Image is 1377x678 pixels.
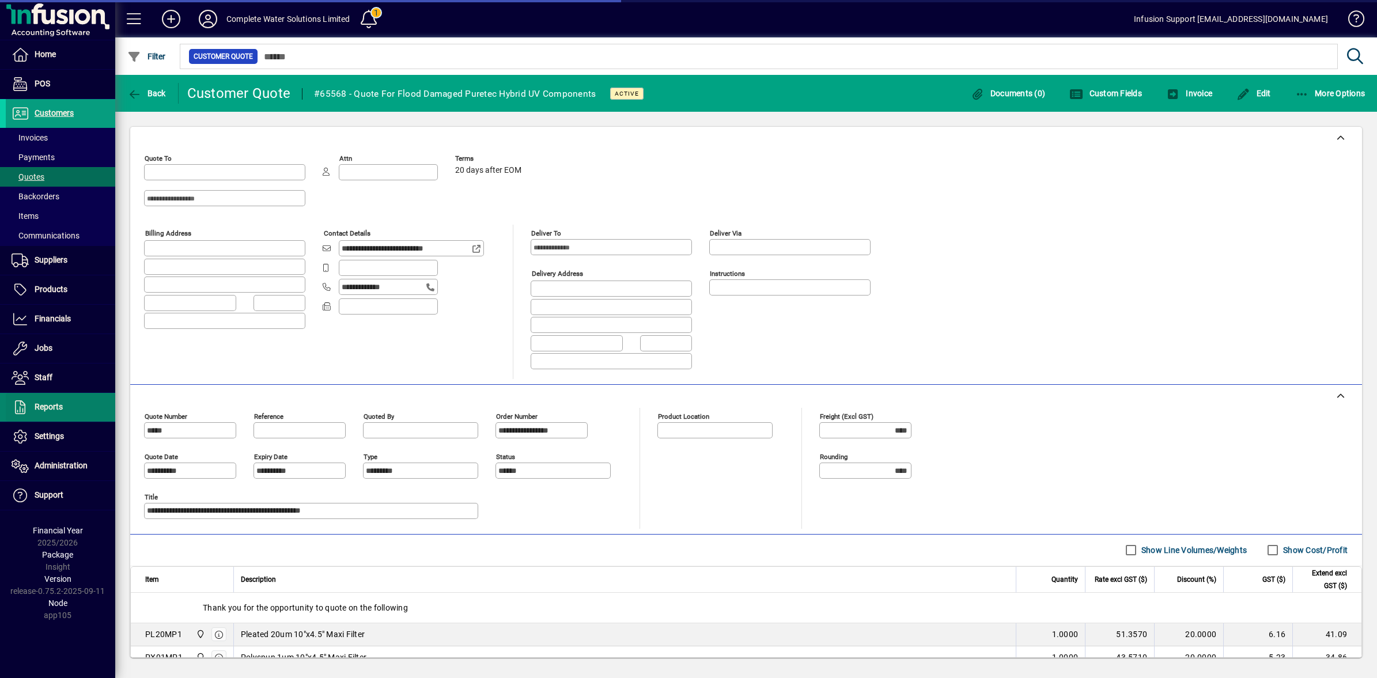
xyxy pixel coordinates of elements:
span: 1.0000 [1052,628,1079,640]
mat-label: Freight (excl GST) [820,412,873,420]
span: Jobs [35,343,52,353]
mat-label: Attn [339,154,352,162]
a: Invoices [6,128,115,147]
mat-label: Deliver via [710,229,742,237]
mat-label: Quoted by [364,412,394,420]
td: 34.86 [1292,646,1361,669]
a: Home [6,40,115,69]
div: #65568 - Quote For Flood Damaged Puretec Hybrid UV Components [314,85,596,103]
button: Custom Fields [1066,83,1145,104]
a: Jobs [6,334,115,363]
td: 5.23 [1223,646,1292,669]
mat-label: Instructions [710,270,745,278]
div: Customer Quote [187,84,291,103]
span: Description [241,573,276,586]
span: Staff [35,373,52,382]
span: Quantity [1051,573,1078,586]
span: Invoices [12,133,48,142]
span: Pleated 20um 10"x4.5" Maxi Filter [241,628,365,640]
span: Terms [455,155,524,162]
div: 43.5710 [1092,652,1147,663]
mat-label: Quote number [145,412,187,420]
span: Support [35,490,63,499]
span: Customer Quote [194,51,253,62]
span: Polyspun 1um 10"x4.5" Maxi Filter [241,652,366,663]
button: More Options [1292,83,1368,104]
span: Financial Year [33,526,83,535]
label: Show Line Volumes/Weights [1139,544,1247,556]
span: Version [44,574,71,584]
a: Knowledge Base [1340,2,1363,40]
span: POS [35,79,50,88]
mat-label: Quote date [145,452,178,460]
span: Active [615,90,639,97]
a: POS [6,70,115,99]
button: Add [153,9,190,29]
button: Documents (0) [967,83,1048,104]
span: Communications [12,231,80,240]
span: Filter [127,52,166,61]
span: Back [127,89,166,98]
span: GST ($) [1262,573,1285,586]
mat-label: Product location [658,412,709,420]
mat-label: Rounding [820,452,848,460]
div: Infusion Support [EMAIL_ADDRESS][DOMAIN_NAME] [1134,10,1328,28]
td: 6.16 [1223,623,1292,646]
mat-label: Status [496,452,515,460]
a: Reports [6,393,115,422]
a: Items [6,206,115,226]
span: Settings [35,431,64,441]
mat-label: Quote To [145,154,172,162]
mat-label: Reference [254,412,283,420]
mat-label: Order number [496,412,538,420]
mat-label: Type [364,452,377,460]
span: Quotes [12,172,44,181]
span: Discount (%) [1177,573,1216,586]
button: Back [124,83,169,104]
span: Rate excl GST ($) [1095,573,1147,586]
span: Package [42,550,73,559]
a: Quotes [6,167,115,187]
span: 20 days after EOM [455,166,521,175]
span: 1.0000 [1052,652,1079,663]
label: Show Cost/Profit [1281,544,1348,556]
a: Settings [6,422,115,451]
span: Home [35,50,56,59]
div: Complete Water Solutions Limited [226,10,350,28]
span: Item [145,573,159,586]
mat-label: Expiry date [254,452,287,460]
button: Profile [190,9,226,29]
button: Filter [124,46,169,67]
span: Invoice [1166,89,1212,98]
a: Backorders [6,187,115,206]
div: PL20MP1 [145,628,182,640]
button: Edit [1234,83,1274,104]
span: Products [35,285,67,294]
span: Reports [35,402,63,411]
mat-label: Deliver To [531,229,561,237]
button: Invoice [1163,83,1215,104]
div: PX01MP1 [145,652,183,663]
a: Suppliers [6,246,115,275]
div: 51.3570 [1092,628,1147,640]
span: Custom Fields [1069,89,1142,98]
span: Items [12,211,39,221]
span: Administration [35,461,88,470]
span: Documents (0) [970,89,1045,98]
span: Extend excl GST ($) [1300,567,1347,592]
a: Administration [6,452,115,480]
a: Staff [6,363,115,392]
span: More Options [1295,89,1365,98]
span: Edit [1236,89,1271,98]
span: Backorders [12,192,59,201]
app-page-header-button: Back [115,83,179,104]
mat-label: Title [145,493,158,501]
span: Motueka [193,628,206,641]
span: Financials [35,314,71,323]
div: Thank you for the opportunity to quote on the following [131,593,1361,623]
a: Payments [6,147,115,167]
span: Motueka [193,651,206,664]
span: Suppliers [35,255,67,264]
a: Financials [6,305,115,334]
td: 41.09 [1292,623,1361,646]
